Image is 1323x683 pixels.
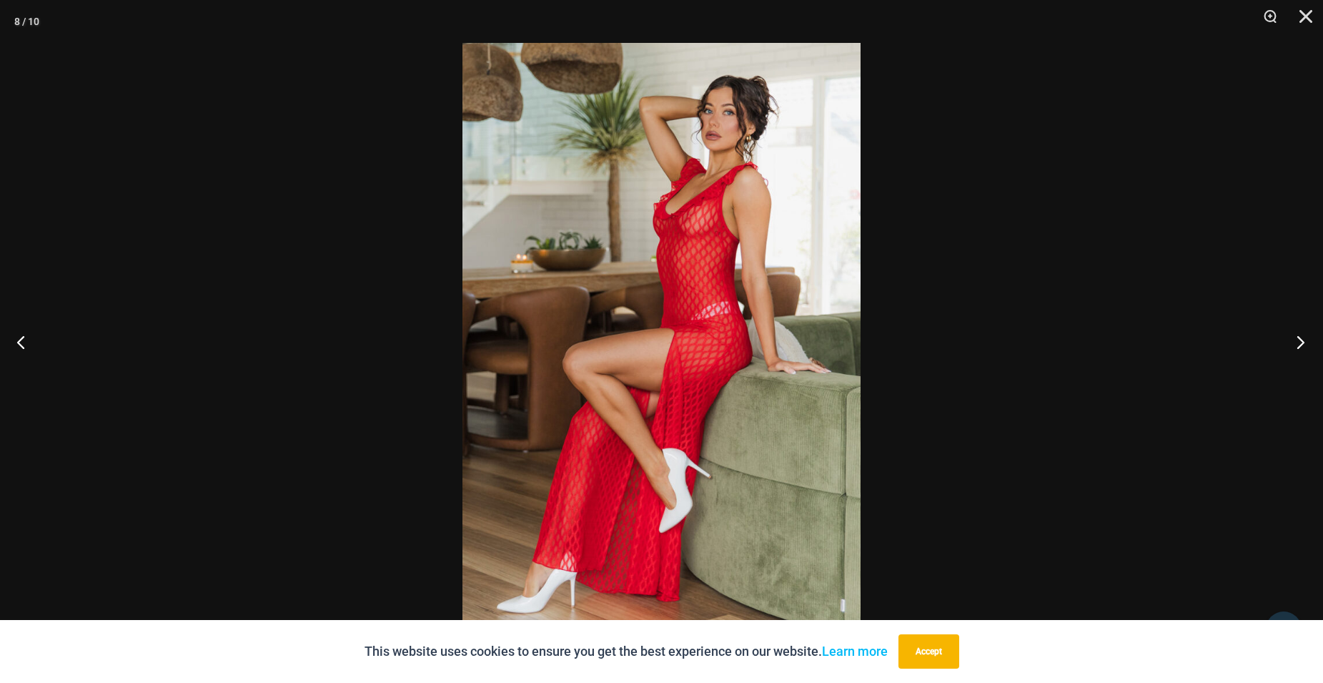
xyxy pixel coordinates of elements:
[14,11,39,32] div: 8 / 10
[898,634,959,669] button: Accept
[365,641,888,662] p: This website uses cookies to ensure you get the best experience on our website.
[822,644,888,659] a: Learn more
[1269,306,1323,378] button: Next
[462,43,861,640] img: Sometimes Red 587 Dress 08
